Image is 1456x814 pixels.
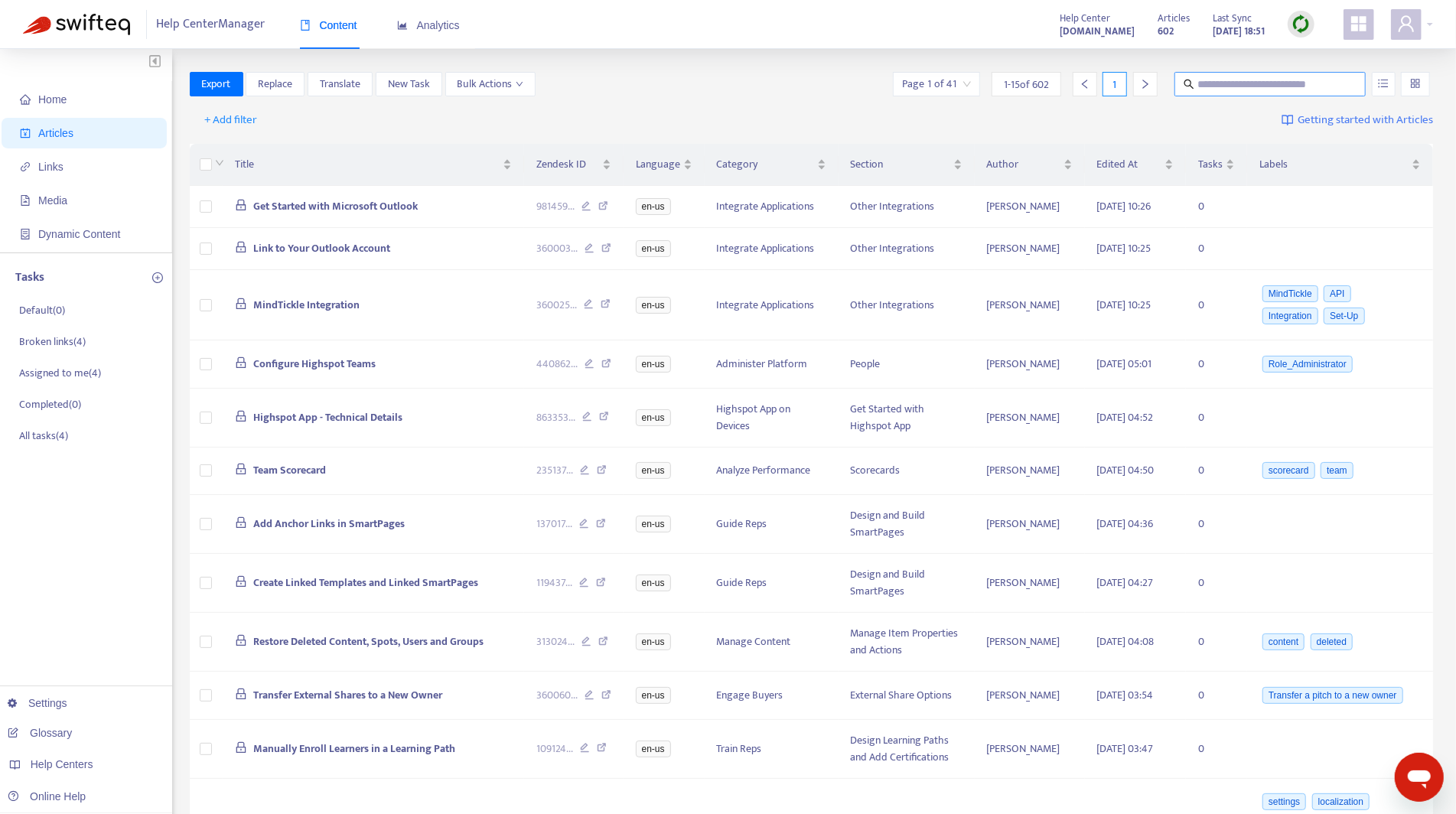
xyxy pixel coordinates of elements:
th: Language [624,144,705,186]
a: Getting started with Articles [1282,108,1433,132]
td: [PERSON_NAME] [975,495,1085,554]
span: + Add filter [205,111,258,129]
p: Broken links ( 4 ) [19,334,86,350]
strong: 602 [1158,23,1174,40]
span: Help Center Manager [157,10,265,39]
td: Get Started with Highspot App [839,389,975,448]
p: Default ( 0 ) [19,302,65,318]
span: right [1140,79,1151,90]
span: Help Center [1060,10,1110,27]
span: MindTickle [1262,285,1318,302]
span: en-us [636,198,671,215]
span: settings [1262,793,1306,810]
span: plus-circle [152,272,163,283]
div: 1 [1103,72,1127,96]
td: Other Integrations [839,228,975,270]
span: Section [851,156,950,173]
img: Swifteq [23,14,130,35]
span: 440862 ... [536,356,578,373]
span: Help Centers [31,758,93,770]
span: Author [987,156,1060,173]
span: home [20,94,31,105]
span: Set-Up [1324,308,1364,324]
td: [PERSON_NAME] [975,613,1085,672]
span: down [215,158,224,168]
span: 360003 ... [536,240,578,257]
span: scorecard [1262,462,1315,479]
span: [DATE] 04:50 [1097,461,1155,479]
td: [PERSON_NAME] [975,389,1085,448]
span: down [516,80,523,88]
td: [PERSON_NAME] [975,186,1085,228]
span: Link to Your Outlook Account [253,239,390,257]
th: Tasks [1186,144,1247,186]
span: search [1184,79,1194,90]
button: Export [190,72,243,96]
span: Export [202,76,231,93]
td: 0 [1186,720,1247,779]
span: en-us [636,516,671,532]
span: Manually Enroll Learners in a Learning Path [253,740,455,757]
button: Bulk Actionsdown [445,72,536,96]
a: Settings [8,697,67,709]
span: [DATE] 10:26 [1097,197,1151,215]
span: 981459 ... [536,198,575,215]
span: content [1262,633,1305,650]
span: 360025 ... [536,297,577,314]
td: [PERSON_NAME] [975,228,1085,270]
td: Other Integrations [839,270,975,340]
span: Transfer a pitch to a new owner [1262,687,1403,704]
span: en-us [636,741,671,757]
span: Restore Deleted Content, Spots, Users and Groups [253,633,484,650]
td: 0 [1186,554,1247,613]
strong: [DOMAIN_NAME] [1060,23,1135,40]
span: en-us [636,297,671,314]
span: lock [235,463,247,475]
td: [PERSON_NAME] [975,270,1085,340]
span: Last Sync [1213,10,1252,27]
button: New Task [376,72,442,96]
td: Analyze Performance [705,448,839,496]
span: team [1321,462,1353,479]
span: left [1080,79,1090,90]
span: lock [235,199,247,211]
span: lock [235,516,247,529]
span: Category [717,156,814,173]
p: Completed ( 0 ) [19,396,81,412]
td: 0 [1186,228,1247,270]
td: Train Reps [705,720,839,779]
span: [DATE] 03:47 [1097,740,1154,757]
span: en-us [636,240,671,257]
td: [PERSON_NAME] [975,672,1085,720]
span: Title [235,156,500,173]
td: Design and Build SmartPages [839,495,975,554]
iframe: Button to launch messaging window [1395,753,1444,802]
button: + Add filter [194,108,269,132]
span: [DATE] 04:08 [1097,633,1155,650]
strong: [DATE] 18:51 [1213,23,1265,40]
span: Dynamic Content [38,228,120,240]
span: en-us [636,633,671,650]
span: API [1324,285,1350,302]
td: [PERSON_NAME] [975,340,1085,389]
span: Create Linked Templates and Linked SmartPages [253,574,478,591]
span: Highspot App - Technical Details [253,409,402,426]
span: file-image [20,195,31,206]
p: Assigned to me ( 4 ) [19,365,101,381]
span: 360060 ... [536,687,578,704]
span: lock [235,298,247,310]
span: en-us [636,409,671,426]
td: Integrate Applications [705,228,839,270]
td: [PERSON_NAME] [975,720,1085,779]
td: 0 [1186,672,1247,720]
span: Replace [258,76,292,93]
td: Design and Build SmartPages [839,554,975,613]
span: Content [300,19,357,31]
td: Guide Reps [705,495,839,554]
td: 0 [1186,495,1247,554]
span: Zendesk ID [536,156,599,173]
img: sync.dc5367851b00ba804db3.png [1292,15,1311,34]
span: en-us [636,575,671,591]
td: Engage Buyers [705,672,839,720]
span: Add Anchor Links in SmartPages [253,515,405,532]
